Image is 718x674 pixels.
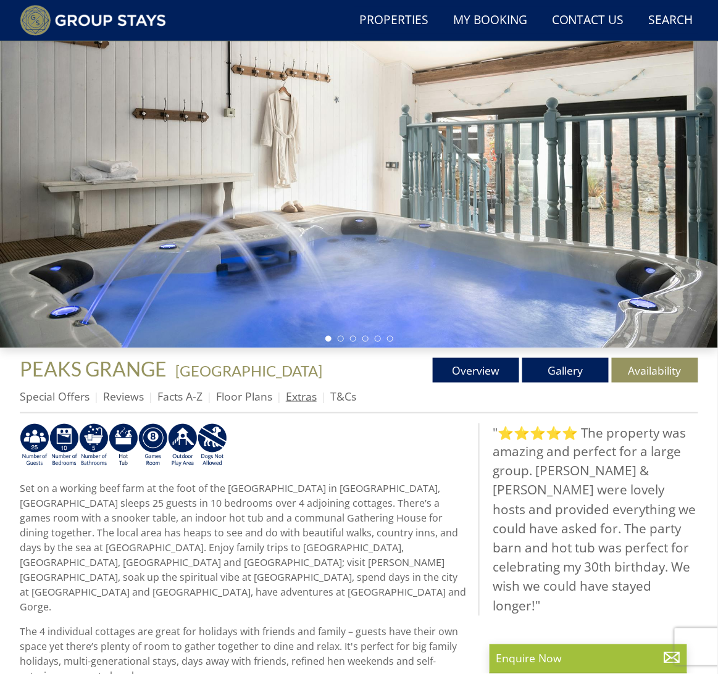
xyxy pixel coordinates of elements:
a: PEAKS GRANGE [20,357,170,381]
img: AD_4nXfEt7qD447RaTKwWE-OP06UAiWhkrkmebH5A2tfx7ZDY7R2RPjPXMHe5NM-RLQNReXAdBbnzmumkUS3Xrc2Og34e4kVy... [79,423,109,468]
span: PEAKS GRANGE [20,357,167,381]
img: AD_4nXc1Iw0wtauI3kAlmqKiow2xOG9b9jgcrvEUWxsMsavhTuo14U6xJfaA9B--ZY8icuHeGWSTiTr_miVtTcN3Zi-xpzLai... [109,423,138,468]
blockquote: "⭐⭐⭐⭐⭐ The property was amazing and perfect for a large group. [PERSON_NAME] & [PERSON_NAME] were... [478,423,698,616]
a: Properties [354,7,433,35]
a: Availability [612,358,698,383]
a: My Booking [448,7,532,35]
img: Group Stays [20,5,166,36]
img: AD_4nXcOA-b_xATeUKCUe4qZmqHO3pzUWDfZno1bRbaJhEZZGKtyrKOH-jpsXEtAJPF0S1NXiDXUWNzkmCb9yYwCtVyH7FHze... [198,423,227,468]
a: Floor Plans [216,389,272,404]
p: Set on a working beef farm at the foot of the [GEOGRAPHIC_DATA] in [GEOGRAPHIC_DATA], [GEOGRAPHIC... [20,481,469,615]
a: Reviews [103,389,144,404]
a: Contact Us [547,7,629,35]
a: Special Offers [20,389,90,404]
img: AD_4nXf4W0vM84xBIgcr4qMogbdK2n6_j3CxFpP0effQt7SKlx8vYwG3-LMYqK8J5Ju_h_6SzB23J7g7goQ44dmLr07v4Itgr... [49,423,79,468]
span: - [170,362,322,380]
img: AD_4nXfe0X3_QBx46CwU3JrAvy1WFURXS9oBgC15PJRtFjBGzmetAvDOIQNTa460jeTvqTa2ZTtEttNxa30HuC-6X7fGAgmHj... [138,423,168,468]
a: Extras [286,389,317,404]
a: [GEOGRAPHIC_DATA] [175,362,322,380]
img: AD_4nXeSSc3ilgsYpdpaeM6eTXL_8vgGcnY6hM1ynOZKXwWq1wBnGLavk8Y9r_Xk0vK4OUtgdEpu-EGkuxA1436B9WhVwH5Pk... [20,423,49,468]
p: Enquire Now [496,651,681,667]
img: AD_4nXc4YvC-BTizVyATotoyVEfuUcZbpLw7vMeaKQ-ISqmA1lQGkjHUPmRb677xclegFG05apDxr_8yMiww5rYjVhgbd5hJt... [168,423,198,468]
a: Facts A-Z [157,389,202,404]
a: Overview [433,358,519,383]
a: Gallery [522,358,609,383]
a: T&Cs [330,389,356,404]
a: Search [644,7,698,35]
